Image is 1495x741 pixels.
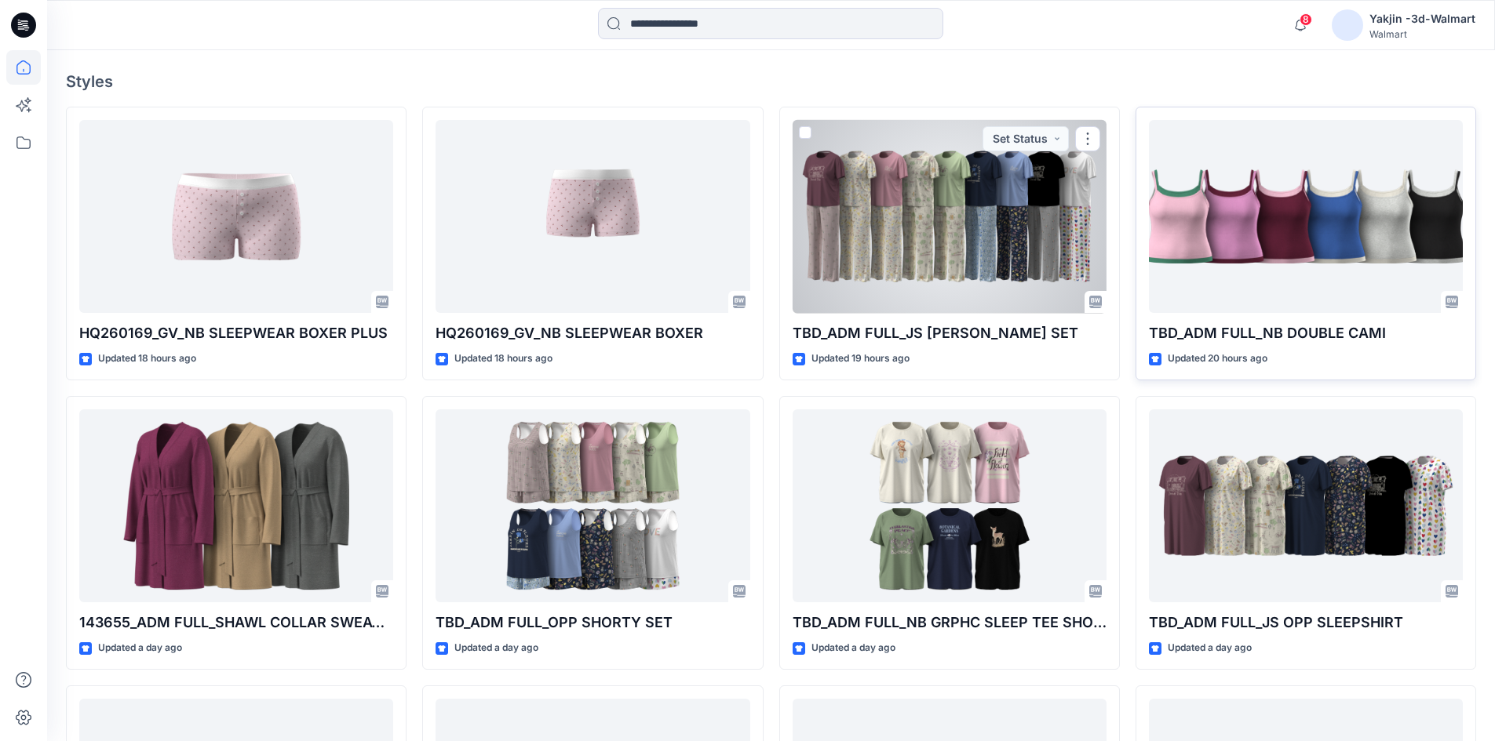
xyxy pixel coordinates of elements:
[1168,640,1252,656] p: Updated a day ago
[811,351,910,367] p: Updated 19 hours ago
[793,409,1107,603] a: TBD_ADM FULL_NB GRPHC SLEEP TEE SHORT
[436,120,749,314] a: HQ260169_GV_NB SLEEPWEAR BOXER
[1149,612,1463,634] p: TBD_ADM FULL_JS OPP SLEEPSHIRT
[1332,9,1363,41] img: avatar
[1149,409,1463,603] a: TBD_ADM FULL_JS OPP SLEEPSHIRT
[1149,322,1463,344] p: TBD_ADM FULL_NB DOUBLE CAMI
[1168,351,1267,367] p: Updated 20 hours ago
[98,351,196,367] p: Updated 18 hours ago
[436,409,749,603] a: TBD_ADM FULL_OPP SHORTY SET
[436,612,749,634] p: TBD_ADM FULL_OPP SHORTY SET
[811,640,895,656] p: Updated a day ago
[1369,28,1475,40] div: Walmart
[79,612,393,634] p: 143655_ADM FULL_SHAWL COLLAR SWEATER ROBE
[793,612,1107,634] p: TBD_ADM FULL_NB GRPHC SLEEP TEE SHORT
[1300,13,1312,26] span: 8
[79,322,393,344] p: HQ260169_GV_NB SLEEPWEAR BOXER PLUS
[1149,120,1463,314] a: TBD_ADM FULL_NB DOUBLE CAMI
[454,351,552,367] p: Updated 18 hours ago
[79,409,393,603] a: 143655_ADM FULL_SHAWL COLLAR SWEATER ROBE
[454,640,538,656] p: Updated a day ago
[66,72,1476,91] h4: Styles
[79,120,393,314] a: HQ260169_GV_NB SLEEPWEAR BOXER PLUS
[793,322,1107,344] p: TBD_ADM FULL_JS [PERSON_NAME] SET
[98,640,182,656] p: Updated a day ago
[436,322,749,344] p: HQ260169_GV_NB SLEEPWEAR BOXER
[793,120,1107,314] a: TBD_ADM FULL_JS OPP PJ SET
[1369,9,1475,28] div: Yakjin -3d-Walmart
